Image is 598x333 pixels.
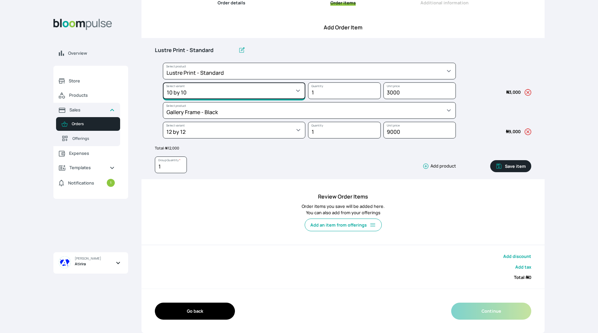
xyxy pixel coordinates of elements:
[69,164,104,171] span: Templates
[514,274,531,281] span: Total:
[56,117,120,131] a: Orders
[56,131,120,146] a: Offerings
[506,89,521,95] span: 3,000
[53,146,120,160] a: Expenses
[107,179,115,187] small: 1
[155,193,531,201] h4: Review Order Items
[526,274,531,280] span: 0
[155,145,531,151] p: Total:
[69,78,115,84] span: Store
[506,128,521,134] span: 9,000
[526,274,529,280] span: ₦
[506,128,509,134] span: ₦
[503,253,531,260] button: Add discount
[165,145,179,150] span: 12,000
[53,46,128,60] a: Overview
[72,121,115,127] span: Orders
[69,150,115,156] span: Expenses
[75,261,86,267] span: Atirira
[155,303,235,320] button: Go back
[53,175,120,191] a: Notifications1
[515,264,531,270] button: Add tax
[506,89,509,95] span: ₦
[165,145,168,150] span: ₦
[420,163,456,170] button: Add product
[53,19,112,30] img: Bloom Logo
[53,160,120,175] a: Templates
[69,107,104,113] span: Sales
[68,50,123,56] span: Overview
[490,160,531,172] button: Save item
[53,103,120,117] a: Sales
[53,88,120,103] a: Products
[75,256,101,261] span: [PERSON_NAME]
[451,303,531,320] button: Continue
[68,180,94,186] span: Notifications
[69,92,115,98] span: Products
[141,23,545,31] h4: Add Order Item
[155,43,236,57] input: Untitled group *
[155,203,531,216] p: Order items you save will be added here. You can also add from your offerings
[305,219,382,231] button: Add an item from offerings
[53,74,120,88] a: Store
[72,136,115,141] span: Offerings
